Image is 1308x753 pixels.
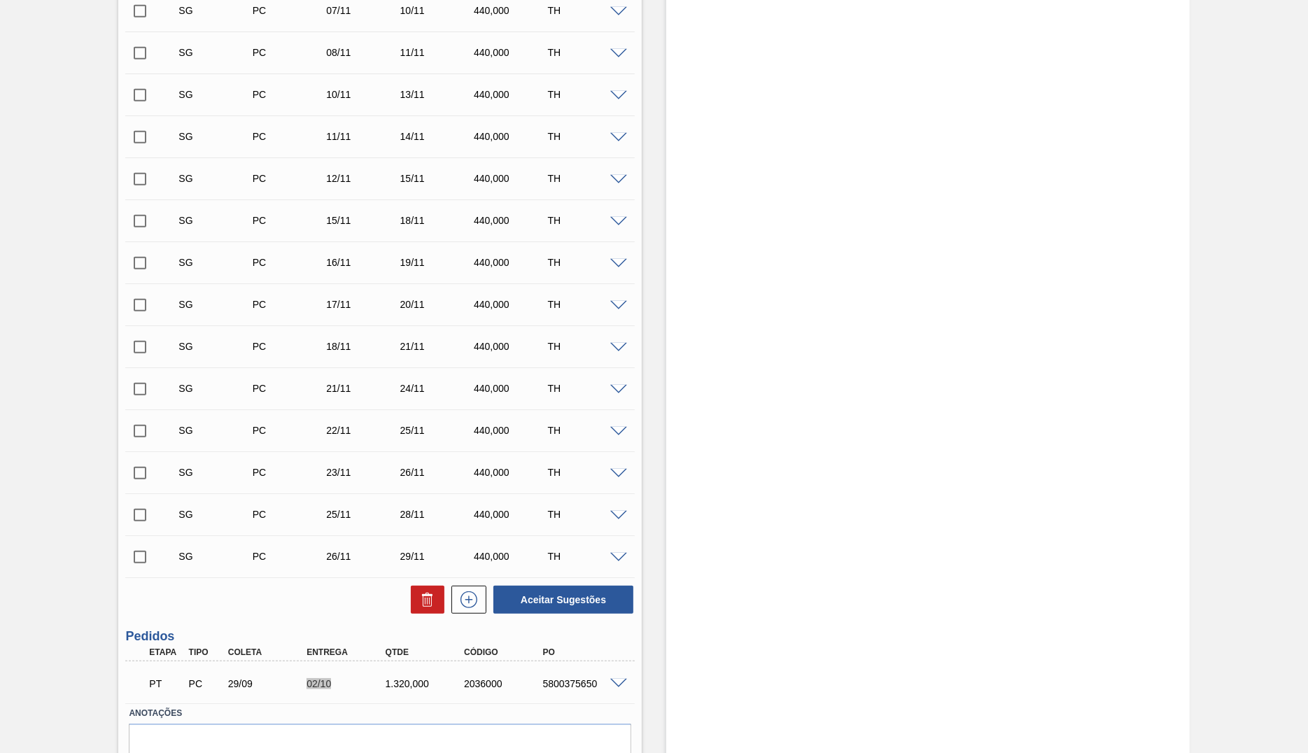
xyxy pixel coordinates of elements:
div: Sugestão Criada [175,215,257,226]
div: 440,000 [470,215,552,226]
div: Pedido de Compra [249,257,331,268]
div: TH [544,131,626,142]
div: Pedido de Compra [249,89,331,100]
div: 14/11/2025 [397,131,479,142]
div: 12/11/2025 [323,173,405,184]
div: Coleta [225,647,313,657]
div: Pedido de Compra [249,131,331,142]
div: Pedido de Compra [249,173,331,184]
div: TH [544,173,626,184]
div: 440,000 [470,467,552,478]
div: 16/11/2025 [323,257,405,268]
div: Pedido de Compra [249,5,331,16]
div: TH [544,5,626,16]
div: TH [544,551,626,562]
div: 11/11/2025 [323,131,405,142]
div: 25/11/2025 [323,509,405,520]
div: 18/11/2025 [323,341,405,352]
div: 24/11/2025 [397,383,479,394]
div: Etapa [146,647,186,657]
div: 25/11/2025 [397,425,479,436]
div: 07/11/2025 [323,5,405,16]
div: Sugestão Criada [175,47,257,58]
div: Pedido de Compra [185,678,226,689]
div: Sugestão Criada [175,89,257,100]
div: 10/11/2025 [397,5,479,16]
div: Pedido em Trânsito [146,668,186,699]
div: Sugestão Criada [175,5,257,16]
div: Pedido de Compra [249,467,331,478]
div: Pedido de Compra [249,341,331,352]
div: 15/11/2025 [323,215,405,226]
div: TH [544,257,626,268]
div: Pedido de Compra [249,299,331,310]
div: Sugestão Criada [175,173,257,184]
div: 23/11/2025 [323,467,405,478]
div: 440,000 [470,383,552,394]
div: Sugestão Criada [175,425,257,436]
div: Qtde [382,647,470,657]
div: TH [544,89,626,100]
div: 440,000 [470,47,552,58]
div: TH [544,467,626,478]
div: 440,000 [470,551,552,562]
div: 440,000 [470,89,552,100]
div: 1.320,000 [382,678,470,689]
div: 11/11/2025 [397,47,479,58]
div: 18/11/2025 [397,215,479,226]
div: 02/10/2025 [303,678,391,689]
div: Sugestão Criada [175,509,257,520]
div: TH [544,425,626,436]
div: 10/11/2025 [323,89,405,100]
div: 29/11/2025 [397,551,479,562]
div: TH [544,509,626,520]
div: 440,000 [470,341,552,352]
div: 13/11/2025 [397,89,479,100]
div: Código [460,647,549,657]
div: 440,000 [470,257,552,268]
div: Tipo [185,647,226,657]
div: 440,000 [470,5,552,16]
div: Entrega [303,647,391,657]
h3: Pedidos [125,629,635,644]
div: PO [540,647,628,657]
div: 26/11/2025 [323,551,405,562]
div: 440,000 [470,173,552,184]
div: 20/11/2025 [397,299,479,310]
div: Pedido de Compra [249,551,331,562]
div: Sugestão Criada [175,131,257,142]
div: 21/11/2025 [323,383,405,394]
div: 440,000 [470,425,552,436]
div: 440,000 [470,299,552,310]
div: 08/11/2025 [323,47,405,58]
div: 440,000 [470,509,552,520]
div: 17/11/2025 [323,299,405,310]
div: Aceitar Sugestões [486,584,635,615]
p: PT [149,678,183,689]
div: Pedido de Compra [249,383,331,394]
div: TH [544,215,626,226]
button: Aceitar Sugestões [493,586,633,614]
div: Pedido de Compra [249,425,331,436]
div: 15/11/2025 [397,173,479,184]
div: Excluir Sugestões [404,586,444,614]
div: 5800375650 [540,678,628,689]
div: TH [544,341,626,352]
div: Pedido de Compra [249,509,331,520]
div: 29/09/2025 [225,678,313,689]
div: 19/11/2025 [397,257,479,268]
div: Sugestão Criada [175,257,257,268]
div: TH [544,47,626,58]
div: Pedido de Compra [249,215,331,226]
div: TH [544,299,626,310]
div: 22/11/2025 [323,425,405,436]
label: Anotações [129,703,631,724]
div: TH [544,383,626,394]
div: 440,000 [470,131,552,142]
div: Sugestão Criada [175,299,257,310]
div: 28/11/2025 [397,509,479,520]
div: 21/11/2025 [397,341,479,352]
div: Pedido de Compra [249,47,331,58]
div: 2036000 [460,678,549,689]
div: Sugestão Criada [175,467,257,478]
